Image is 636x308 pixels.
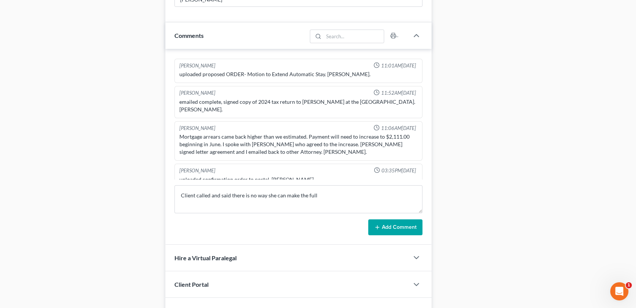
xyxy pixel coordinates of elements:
div: [PERSON_NAME] [179,62,215,69]
button: Add Comment [368,219,422,235]
div: [PERSON_NAME] [179,167,215,174]
div: uploaded confirmation order to portal. [PERSON_NAME]. [179,176,417,183]
div: uploaded proposed ORDER- Motion to Extend Automatic Stay. [PERSON_NAME]. [179,70,417,78]
span: 11:01AM[DATE] [381,62,416,69]
div: Mortgage arrears came back higher than we estimated. Payment will need to increase to $2,111.00 b... [179,133,417,156]
div: [PERSON_NAME] [179,125,215,132]
input: Search... [323,30,384,43]
span: Comments [174,32,204,39]
span: 03:35PM[DATE] [382,167,416,174]
div: [PERSON_NAME] [179,89,215,97]
span: 1 [626,282,632,288]
span: Client Portal [174,281,209,288]
span: Hire a Virtual Paralegal [174,254,237,261]
span: 11:52AM[DATE] [381,89,416,97]
iframe: Intercom live chat [610,282,628,300]
span: 11:06AM[DATE] [381,125,416,132]
div: emailed complete, signed copy of 2024 tax return to [PERSON_NAME] at the [GEOGRAPHIC_DATA]. [PERS... [179,98,417,113]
